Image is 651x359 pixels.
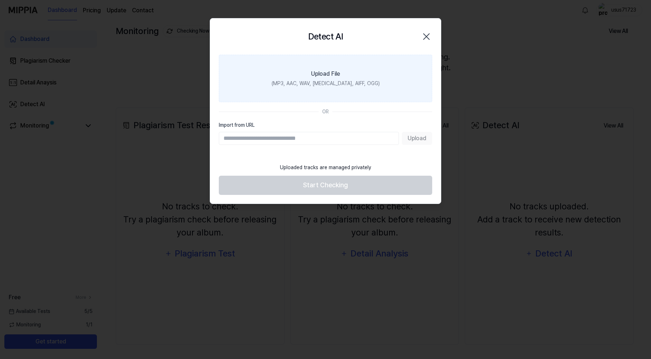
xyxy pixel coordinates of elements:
div: Upload File [311,70,340,78]
label: Import from URL [219,121,432,129]
div: OR [322,108,329,116]
div: Uploaded tracks are managed privately [276,159,375,176]
h2: Detect AI [308,30,343,43]
div: (MP3, AAC, WAV, [MEDICAL_DATA], AIFF, OGG) [272,80,380,87]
